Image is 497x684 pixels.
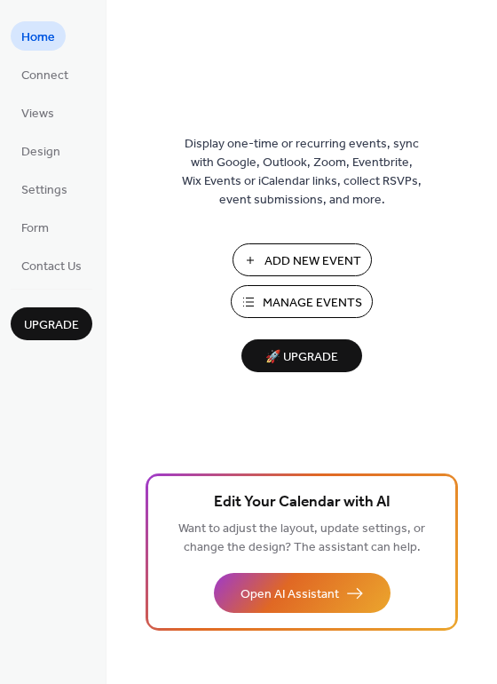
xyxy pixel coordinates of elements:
[24,316,79,335] span: Upgrade
[233,243,372,276] button: Add New Event
[214,490,390,515] span: Edit Your Calendar with AI
[178,517,425,560] span: Want to adjust the layout, update settings, or change the design? The assistant can help.
[252,346,351,370] span: 🚀 Upgrade
[11,174,78,203] a: Settings
[21,181,67,200] span: Settings
[11,60,79,89] a: Connect
[264,252,361,271] span: Add New Event
[21,143,60,162] span: Design
[214,573,390,613] button: Open AI Assistant
[11,136,71,165] a: Design
[11,251,92,280] a: Contact Us
[231,285,373,318] button: Manage Events
[11,212,59,242] a: Form
[21,67,68,85] span: Connect
[11,98,65,127] a: Views
[21,105,54,123] span: Views
[241,339,362,372] button: 🚀 Upgrade
[241,585,339,604] span: Open AI Assistant
[263,294,362,313] span: Manage Events
[182,135,422,210] span: Display one-time or recurring events, sync with Google, Outlook, Zoom, Eventbrite, Wix Events or ...
[11,21,66,51] a: Home
[21,28,55,47] span: Home
[21,258,82,276] span: Contact Us
[11,307,92,340] button: Upgrade
[21,219,49,238] span: Form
